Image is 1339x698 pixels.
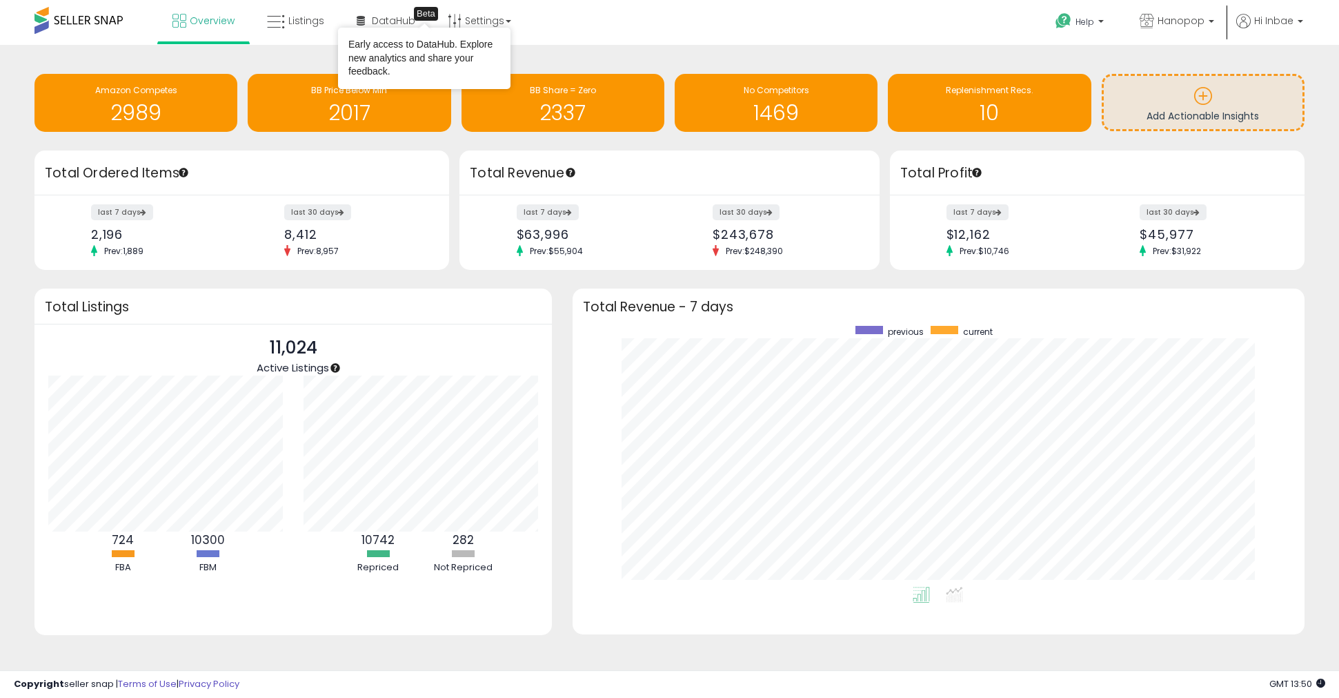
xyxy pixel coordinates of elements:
h3: Total Profit [900,164,1294,183]
a: BB Price Below Min 2017 [248,74,450,132]
span: Prev: $10,746 [953,245,1016,257]
label: last 7 days [91,204,153,220]
span: Prev: $31,922 [1146,245,1208,257]
h1: 1469 [682,101,871,124]
a: Terms of Use [118,677,177,690]
div: Repriced [337,561,419,574]
a: Hi Inbae [1236,14,1303,45]
span: Active Listings [257,360,329,375]
h1: 10 [895,101,1084,124]
div: 2,196 [91,227,232,242]
span: previous [888,326,924,338]
span: Hanopop [1158,14,1204,28]
span: 2025-08-18 13:50 GMT [1269,677,1325,690]
div: Tooltip anchor [177,166,190,179]
div: seller snap | | [14,678,239,691]
span: No Competitors [744,84,809,96]
div: Early access to DataHub. Explore new analytics and share your feedback. [348,38,500,79]
div: Tooltip anchor [414,7,438,21]
h1: 2337 [468,101,657,124]
h3: Total Revenue [470,164,869,183]
label: last 30 days [1140,204,1207,220]
h1: 2017 [255,101,444,124]
span: Replenishment Recs. [946,84,1033,96]
a: Add Actionable Insights [1104,76,1302,129]
span: Prev: 1,889 [97,245,150,257]
span: BB Share = Zero [530,84,596,96]
h3: Total Listings [45,302,542,312]
label: last 7 days [946,204,1009,220]
div: $243,678 [713,227,855,242]
p: 11,024 [257,335,329,361]
i: Get Help [1055,12,1072,30]
b: 724 [112,532,134,548]
h1: 2989 [41,101,230,124]
div: $45,977 [1140,227,1280,242]
span: DataHub [372,14,415,28]
b: 10742 [361,532,395,548]
a: BB Share = Zero 2337 [462,74,664,132]
a: Privacy Policy [179,677,239,690]
div: FBA [81,561,164,574]
span: Hi Inbae [1254,14,1293,28]
b: 282 [453,532,474,548]
label: last 30 days [284,204,351,220]
strong: Copyright [14,677,64,690]
span: Listings [288,14,324,28]
span: BB Price Below Min [311,84,387,96]
a: No Competitors 1469 [675,74,877,132]
b: 10300 [191,532,225,548]
h3: Total Revenue - 7 days [583,302,1294,312]
a: Help [1044,2,1118,45]
h3: Total Ordered Items [45,164,439,183]
span: Help [1075,16,1094,28]
div: FBM [166,561,249,574]
div: 8,412 [284,227,425,242]
label: last 7 days [517,204,579,220]
span: Prev: 8,957 [290,245,346,257]
label: last 30 days [713,204,780,220]
span: Prev: $55,904 [523,245,590,257]
span: Overview [190,14,235,28]
a: Replenishment Recs. 10 [888,74,1091,132]
span: Prev: $248,390 [719,245,790,257]
div: $12,162 [946,227,1087,242]
span: Amazon Competes [95,84,177,96]
div: Tooltip anchor [329,362,341,374]
div: Tooltip anchor [564,166,577,179]
span: Add Actionable Insights [1147,109,1259,123]
a: Amazon Competes 2989 [34,74,237,132]
div: Not Repriced [421,561,504,574]
span: current [963,326,993,338]
div: $63,996 [517,227,659,242]
div: Tooltip anchor [971,166,983,179]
